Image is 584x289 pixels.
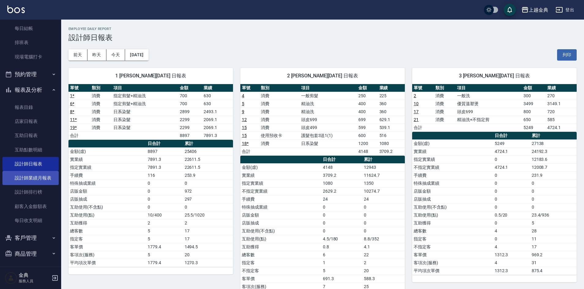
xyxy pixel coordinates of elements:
td: 3709.2 [378,147,405,155]
a: 9 [242,109,244,114]
td: 互助使用(點) [240,235,321,243]
td: 總客數 [412,227,493,235]
th: 單號 [240,84,259,92]
td: 0 [493,195,530,203]
td: 店販抽成 [412,195,493,203]
td: 實業績 [412,147,493,155]
td: 1270.3 [183,259,233,267]
th: 項目 [456,84,522,92]
td: 630 [202,100,233,108]
th: 類別 [259,84,299,92]
td: 25.5/1020 [183,211,233,219]
td: 720 [546,108,577,116]
td: 互助獲得 [240,243,321,251]
td: 0 [493,219,530,227]
th: 業績 [378,84,405,92]
a: 15 [242,125,247,130]
td: 精油洗+不指定剪 [456,116,522,124]
td: 平均項次單價 [412,267,493,275]
td: 不指定客 [240,267,321,275]
td: 0 [321,203,362,211]
td: 539.1 [378,124,405,132]
a: 2 [414,93,416,98]
td: 互助獲得 [412,219,493,227]
td: 5249 [522,124,546,132]
td: 2 [362,259,405,267]
td: 消費 [90,92,112,100]
td: 1200 [357,139,378,147]
td: 5 [146,227,183,235]
td: 4148 [321,163,362,171]
td: 6 [321,251,362,259]
td: 231.9 [530,171,577,179]
td: 699 [357,116,378,124]
td: 24192.3 [530,147,577,155]
th: 日合計 [146,140,183,148]
td: 客單價 [412,251,493,259]
td: 客項次(服務) [68,251,146,259]
td: 1080 [378,139,405,147]
table: a dense table [68,140,233,267]
a: 17 [414,109,419,114]
td: 24 [321,195,362,203]
td: 消費 [90,108,112,116]
td: 11 [530,235,577,243]
td: 消費 [259,92,299,100]
td: 1494.5 [183,243,233,251]
td: 27138 [530,139,577,147]
a: 設計師業績月報表 [2,171,59,185]
th: 類別 [434,84,456,92]
td: 日系染髮 [112,116,178,124]
th: 項目 [300,84,357,92]
td: 合計 [240,147,259,155]
td: 0.5/20 [493,211,530,219]
img: Logo [7,6,25,13]
td: 969.2 [530,251,577,259]
a: 排班表 [2,35,59,50]
td: 7891.3 [146,163,183,171]
td: 360 [378,108,405,116]
td: 0 [146,203,183,211]
td: 4.5/180 [321,235,362,243]
td: 店販金額 [68,187,146,195]
a: 互助點數明細 [2,143,59,157]
td: 互助使用(點) [412,211,493,219]
td: 1779.4 [146,259,183,267]
td: 700 [178,100,202,108]
td: 23.4/936 [530,211,577,219]
td: 日系染髮 [112,108,178,116]
td: 0 [493,155,530,163]
td: 0 [530,203,577,211]
td: 互助使用(不含點) [240,227,321,235]
td: 消費 [434,100,456,108]
td: 700 [178,92,202,100]
button: 前天 [68,49,87,61]
td: 270 [546,92,577,100]
td: 300 [522,92,546,100]
td: 25406 [183,147,233,155]
td: 253.9 [183,171,233,179]
td: 629.1 [378,116,405,124]
td: 0 [321,211,362,219]
span: 3 [PERSON_NAME][DATE] 日報表 [420,73,569,79]
span: 1 [PERSON_NAME][DATE] 日報表 [76,73,226,79]
a: 顧客入金餘額表 [2,199,59,213]
td: 指定實業績 [412,155,493,163]
td: 7891.3 [202,132,233,139]
td: 5 [321,267,362,275]
td: 28 [530,227,577,235]
td: 客單價 [68,243,146,251]
td: 客單價 [240,275,321,283]
td: 0 [530,195,577,203]
a: 10 [414,101,419,106]
td: 297 [183,195,233,203]
td: 金額(虛) [68,147,146,155]
td: 消費 [259,139,299,147]
td: 7891.3 [146,155,183,163]
button: [DATE] [125,49,148,61]
a: 店家日報表 [2,114,59,128]
td: 1350 [362,179,405,187]
a: 12 [242,117,247,122]
td: 1779.4 [146,243,183,251]
td: 店販金額 [412,187,493,195]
